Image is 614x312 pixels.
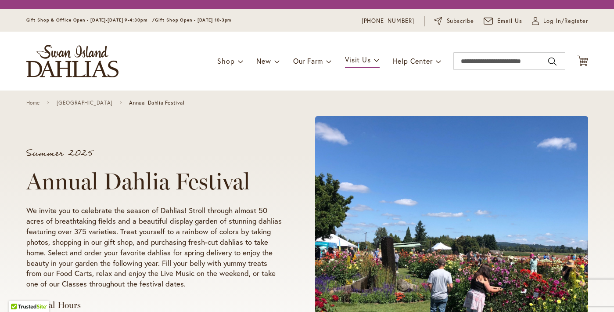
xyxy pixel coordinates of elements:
a: Home [26,100,40,106]
p: Summer 2025 [26,149,282,158]
a: store logo [26,45,118,77]
a: Subscribe [434,17,474,25]
p: We invite you to celebrate the season of Dahlias! Stroll through almost 50 acres of breathtaking ... [26,205,282,290]
button: Search [548,54,556,69]
span: Gift Shop Open - [DATE] 10-3pm [155,17,231,23]
a: [GEOGRAPHIC_DATA] [57,100,113,106]
span: Our Farm [293,56,323,65]
h3: Festival Hours [26,300,282,311]
span: Subscribe [447,17,474,25]
span: Gift Shop & Office Open - [DATE]-[DATE] 9-4:30pm / [26,17,155,23]
span: New [256,56,271,65]
span: Shop [217,56,234,65]
span: Email Us [497,17,522,25]
span: Visit Us [345,55,370,64]
a: Email Us [484,17,522,25]
h1: Annual Dahlia Festival [26,168,282,195]
span: Help Center [393,56,433,65]
span: Annual Dahlia Festival [129,100,184,106]
span: Log In/Register [543,17,588,25]
a: Log In/Register [532,17,588,25]
a: [PHONE_NUMBER] [362,17,415,25]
